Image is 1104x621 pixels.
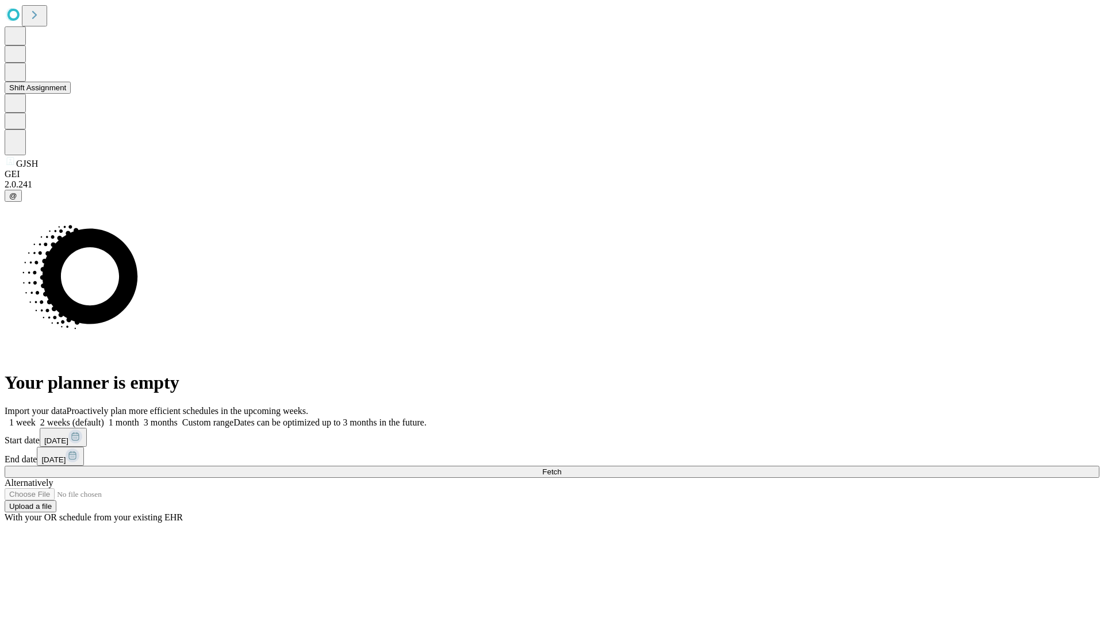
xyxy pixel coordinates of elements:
[5,500,56,512] button: Upload a file
[41,455,66,464] span: [DATE]
[67,406,308,416] span: Proactively plan more efficient schedules in the upcoming weeks.
[233,417,426,427] span: Dates can be optimized up to 3 months in the future.
[144,417,178,427] span: 3 months
[37,447,84,466] button: [DATE]
[44,436,68,445] span: [DATE]
[109,417,139,427] span: 1 month
[5,406,67,416] span: Import your data
[5,169,1099,179] div: GEI
[5,190,22,202] button: @
[40,428,87,447] button: [DATE]
[9,191,17,200] span: @
[16,159,38,168] span: GJSH
[5,512,183,522] span: With your OR schedule from your existing EHR
[5,179,1099,190] div: 2.0.241
[5,478,53,488] span: Alternatively
[182,417,233,427] span: Custom range
[9,417,36,427] span: 1 week
[40,417,104,427] span: 2 weeks (default)
[542,467,561,476] span: Fetch
[5,372,1099,393] h1: Your planner is empty
[5,428,1099,447] div: Start date
[5,447,1099,466] div: End date
[5,82,71,94] button: Shift Assignment
[5,466,1099,478] button: Fetch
